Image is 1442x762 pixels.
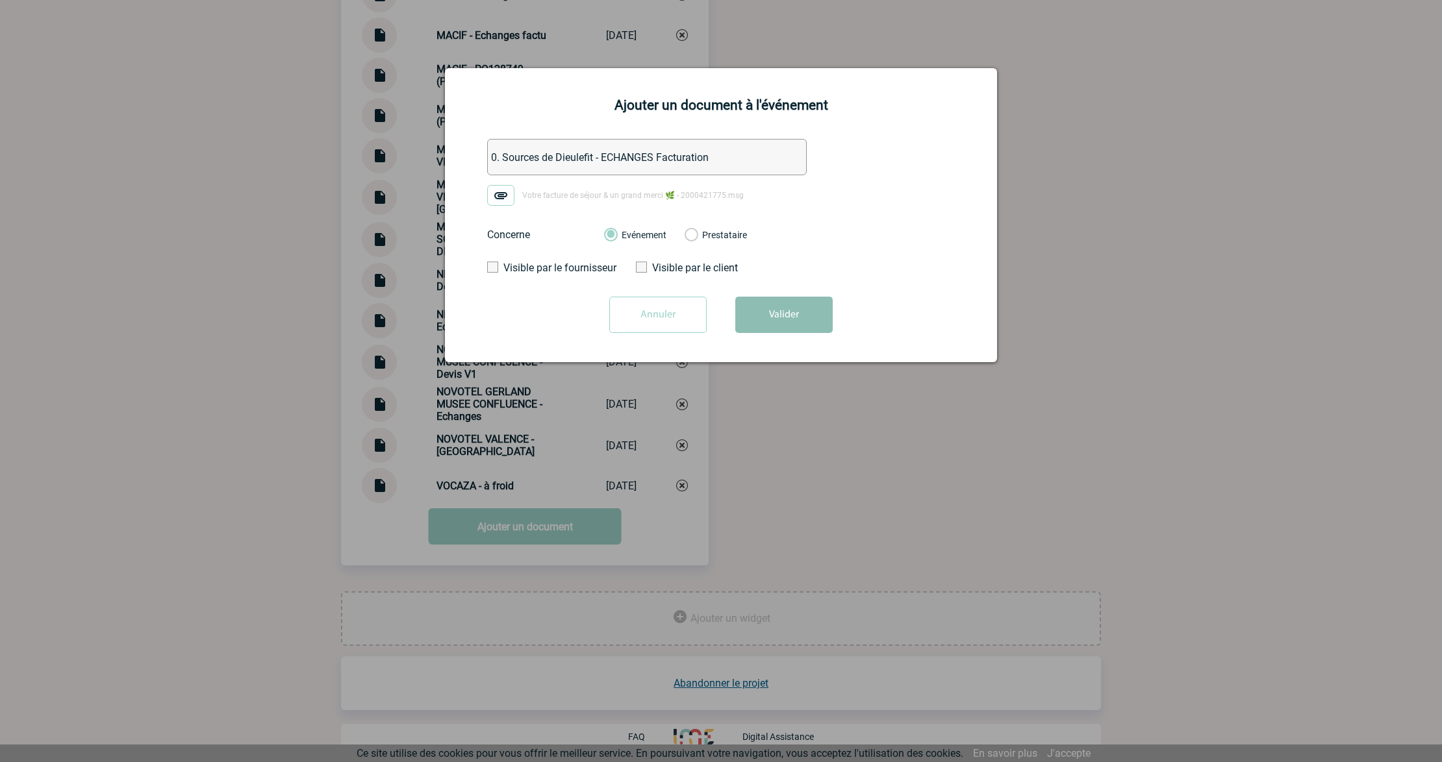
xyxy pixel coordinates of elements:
[522,191,744,200] span: Votre facture de séjour & un grand merci 🌿 - 2000421775.msg
[636,262,756,274] label: Visible par le client
[487,228,591,241] label: Concerne
[685,230,697,241] label: Prestataire
[609,297,707,333] input: Annuler
[487,139,807,175] input: Désignation
[487,262,607,274] label: Visible par le fournisseur
[735,297,833,333] button: Valider
[461,97,981,113] h2: Ajouter un document à l'événement
[604,230,616,241] label: Evénement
